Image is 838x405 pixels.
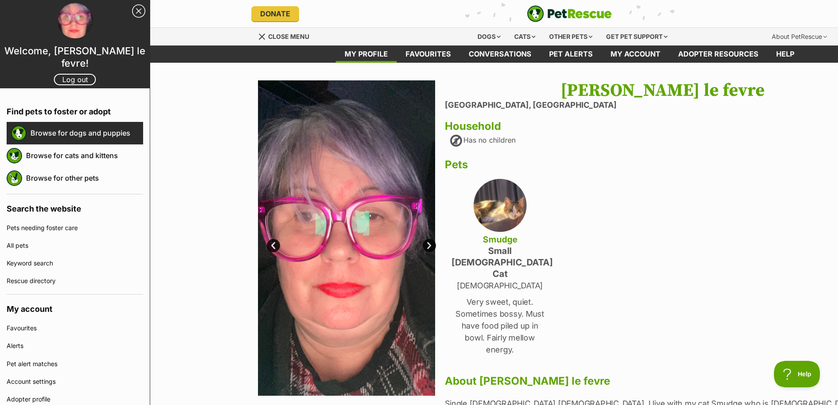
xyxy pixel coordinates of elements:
a: Prev [267,239,280,252]
a: Pets needing foster care [7,219,143,237]
div: About PetRescue [766,28,833,45]
a: Browse for cats and kittens [26,146,143,165]
a: Alerts [7,337,143,355]
a: Account settings [7,373,143,390]
iframe: Help Scout Beacon - Open [774,361,820,387]
img: petrescue logo [11,125,27,141]
a: Browse for other pets [26,169,143,187]
div: Get pet support [600,28,674,45]
a: Browse for dogs and puppies [30,124,143,142]
span: Close menu [268,33,309,40]
a: PetRescue [527,5,612,22]
p: [DEMOGRAPHIC_DATA] [451,280,549,291]
p: Very sweet, quiet. Sometimes bossy. Must have food piled up in bowl. Fairly mellow energy. [451,296,549,356]
a: My profile [336,45,397,63]
img: profile image [57,3,93,38]
a: conversations [460,45,540,63]
a: Favourites [7,319,143,337]
div: Other pets [543,28,599,45]
a: My account [602,45,669,63]
img: petrescue logo [7,148,22,163]
a: All pets [7,237,143,254]
a: Adopter resources [669,45,767,63]
img: petrescue logo [7,170,22,186]
a: Favourites [397,45,460,63]
div: Dogs [471,28,507,45]
h4: small [DEMOGRAPHIC_DATA] Cat [451,245,549,280]
img: uxkbubx7xtsjr3wt7gbu.jpg [258,80,436,396]
h4: Search the website [7,194,143,219]
a: Pet alerts [540,45,602,63]
a: Menu [258,28,315,44]
a: Next [423,239,436,252]
div: Has no children [449,134,516,148]
h4: Smudge [451,234,549,245]
div: Cats [508,28,542,45]
a: Help [767,45,803,63]
img: enw1bynbeflrbmks6odu.jpg [474,179,527,232]
h4: Find pets to foster or adopt [7,97,143,122]
h4: My account [7,295,143,319]
a: Keyword search [7,254,143,272]
img: logo-e224e6f780fb5917bec1dbf3a21bbac754714ae5b6737aabdf751b685950b380.svg [527,5,612,22]
a: Log out [54,74,96,85]
a: Rescue directory [7,272,143,290]
a: Pet alert matches [7,355,143,373]
a: Donate [251,6,299,21]
a: Close Sidebar [132,4,145,18]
